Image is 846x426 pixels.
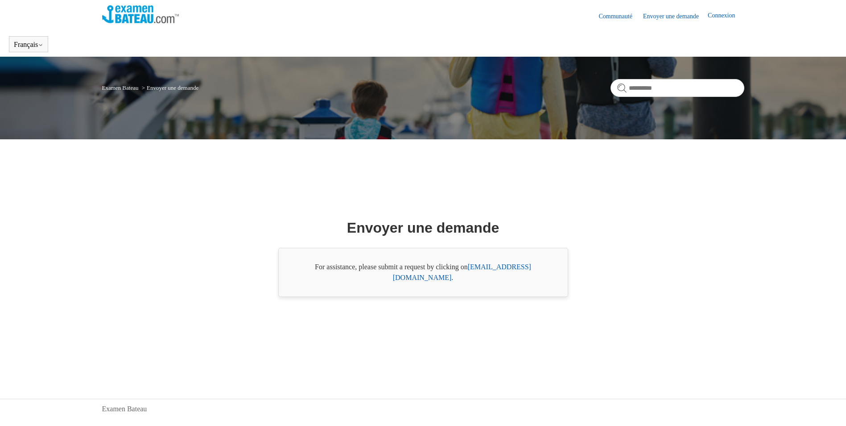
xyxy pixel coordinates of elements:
a: Connexion [708,11,744,21]
li: Envoyer une demande [140,84,199,91]
button: Français [14,41,43,49]
div: For assistance, please submit a request by clicking on . [278,248,568,297]
h1: Envoyer une demande [347,217,499,238]
li: Examen Bateau [102,84,140,91]
div: Live chat [816,396,839,419]
a: Communauté [598,12,641,21]
a: Examen Bateau [102,404,147,414]
img: Page d’accueil du Centre d’aide Examen Bateau [102,5,179,23]
a: Examen Bateau [102,84,139,91]
a: Envoyer une demande [643,12,708,21]
input: Rechercher [611,79,744,97]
